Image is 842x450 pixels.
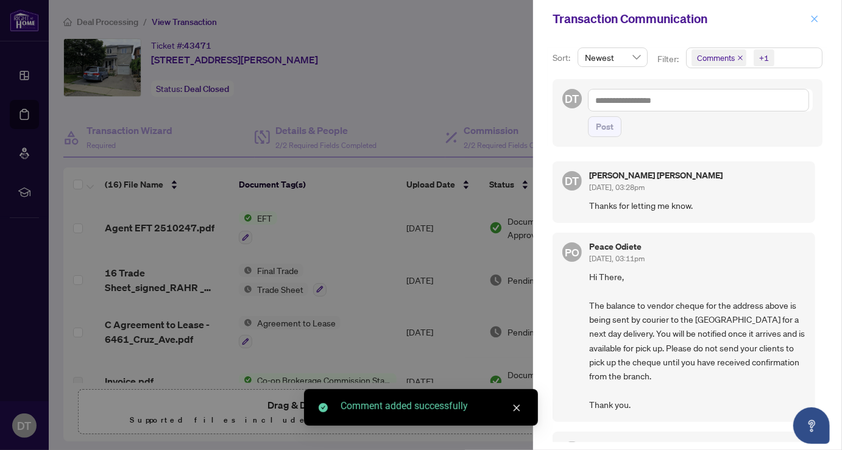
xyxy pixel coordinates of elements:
span: check-circle [319,403,328,412]
span: close [810,15,819,23]
a: Close [510,401,523,415]
p: Filter: [657,52,681,66]
span: DT [565,90,579,107]
div: +1 [759,52,769,64]
div: Comment added successfully [341,399,523,413]
span: Hi There, The balance to vendor cheque for the address above is being sent by courier to the [GEO... [589,270,805,412]
span: Thanks for letting me know. [589,199,805,213]
span: Comments [697,52,735,64]
span: close [737,55,743,61]
span: PO [565,244,579,260]
span: DT [565,172,579,189]
h5: [PERSON_NAME] [PERSON_NAME] [589,441,723,450]
span: [DATE], 03:11pm [589,254,645,263]
span: close [512,404,521,412]
span: [DATE], 03:28pm [589,183,645,192]
h5: [PERSON_NAME] [PERSON_NAME] [589,171,723,180]
h5: Peace Odiete [589,242,645,251]
div: Transaction Communication [553,10,807,28]
span: Newest [585,48,640,66]
p: Sort: [553,51,573,65]
button: Post [588,116,621,137]
button: Open asap [793,407,830,444]
span: Comments [692,49,746,66]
